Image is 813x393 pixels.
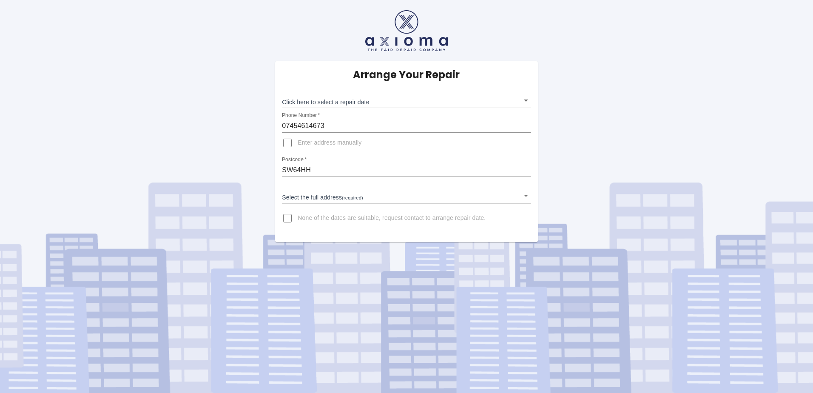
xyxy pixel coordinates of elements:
[282,112,320,119] label: Phone Number
[365,10,448,51] img: axioma
[298,139,361,147] span: Enter address manually
[353,68,460,82] h5: Arrange Your Repair
[298,214,486,222] span: None of the dates are suitable, request contact to arrange repair date.
[282,156,307,163] label: Postcode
